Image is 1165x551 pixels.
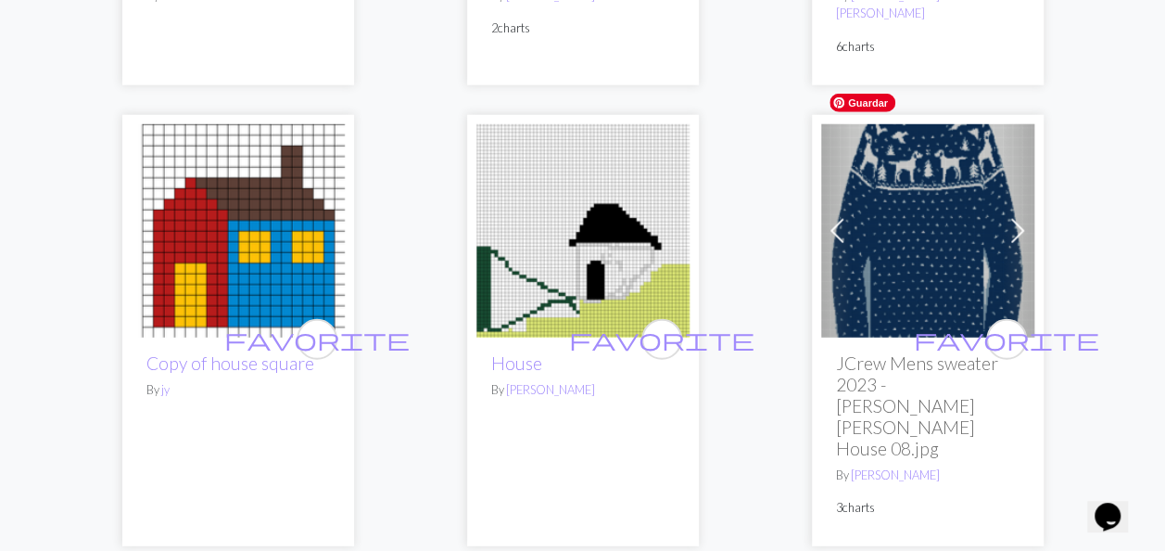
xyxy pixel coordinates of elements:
iframe: chat widget [1087,477,1146,532]
p: 6 charts [836,38,1019,56]
span: Guardar [829,94,895,112]
i: favourite [569,321,754,358]
a: Copy of house square [146,352,314,374]
a: House [491,352,542,374]
i: favourite [224,321,410,358]
span: favorite [914,325,1099,353]
p: 2 charts [491,19,675,37]
button: favourite [297,319,337,360]
img: JCrew Mens sweater 2023 - Drew Scott White House 08.jpg [821,124,1034,338]
a: house square [132,220,345,237]
img: House [476,124,690,338]
span: favorite [224,325,410,353]
img: house square [132,124,345,338]
a: House [476,220,690,237]
h2: JCrew Mens sweater 2023 - [PERSON_NAME] [PERSON_NAME] House 08.jpg [836,352,1019,459]
a: JCrew Mens sweater 2023 - Drew Scott White House 08.jpg [821,220,1034,237]
p: By [836,467,1019,484]
i: favourite [914,321,1099,358]
p: By [491,381,675,399]
a: jy [161,382,170,397]
p: 3 charts [836,499,1019,517]
button: favourite [986,319,1027,360]
a: [PERSON_NAME] [851,468,940,482]
span: favorite [569,325,754,353]
a: [PERSON_NAME] [506,382,595,397]
button: favourite [641,319,682,360]
p: By [146,381,330,399]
